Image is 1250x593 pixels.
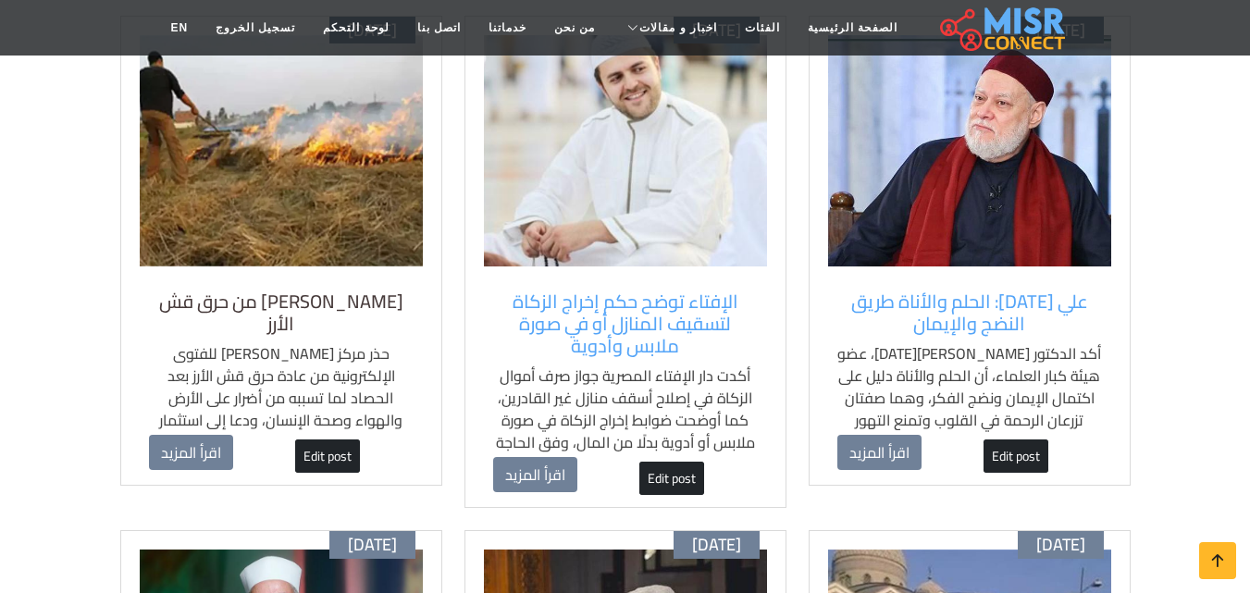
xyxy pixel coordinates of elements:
[1036,535,1085,555] span: [DATE]
[940,5,1064,51] img: main.misr_connect
[475,10,540,45] a: خدماتنا
[609,10,731,45] a: اخبار و مقالات
[984,439,1048,473] a: Edit post
[493,457,577,492] a: اقرأ المزيد
[348,535,397,555] span: [DATE]
[837,290,1102,335] a: علي [DATE]: الحلم والأناة طريق النضج والإيمان
[639,19,717,36] span: اخبار و مقالات
[639,462,704,495] a: Edit post
[149,435,233,470] a: اقرأ المزيد
[140,35,423,266] img: حرق قش الأرز يلوث الهواء ويؤذي البيئة
[540,10,609,45] a: من نحن
[156,10,202,45] a: EN
[692,535,741,555] span: [DATE]
[149,290,414,335] a: [PERSON_NAME] من حرق قش الأرز
[295,439,360,473] a: Edit post
[828,35,1111,266] img: الدكتور علي جمعة يوضح أن الحلم والأناة دليل النضج والإيمان
[794,10,911,45] a: الصفحة الرئيسية
[403,10,475,45] a: اتصل بنا
[837,342,1102,453] p: أكد الدكتور [PERSON_NAME][DATE]، عضو هيئة كبار العلماء، أن الحلم والأناة دليل على اكتمال الإيمان ...
[493,364,758,476] p: أكدت دار الإفتاء المصرية جواز صرف أموال الزكاة في إصلاح أسقف منازل غير القادرين، كما أوضحت ضوابط ...
[202,10,309,45] a: تسجيل الخروج
[484,35,767,266] img: دار الإفتاء المصرية توضح حكم إخراج الزكاة لتسقيف المنازل أو في صورة أشياء عينية
[493,290,758,357] a: الإفتاء توضح حكم إخراج الزكاة لتسقيف المنازل أو في صورة ملابس وأدوية
[309,10,402,45] a: لوحة التحكم
[731,10,794,45] a: الفئات
[837,435,922,470] a: اقرأ المزيد
[149,342,414,453] p: حذر مركز [PERSON_NAME] للفتوى الإلكترونية من عادة حرق قش الأرز بعد الحصاد لما تسببه من أضرار على ...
